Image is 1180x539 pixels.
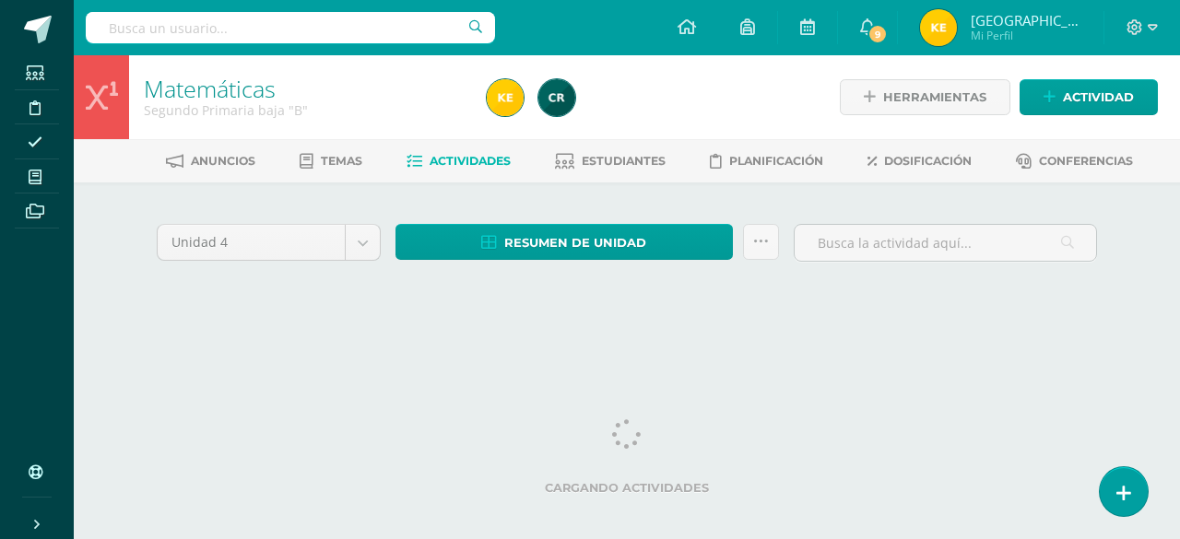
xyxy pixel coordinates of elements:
span: Herramientas [883,80,986,114]
a: Conferencias [1016,146,1133,176]
a: Planificación [710,146,823,176]
img: cac69b3a1053a0e96759db03ee3b121c.png [920,9,957,46]
a: Estudiantes [555,146,666,176]
a: Resumen de unidad [395,224,733,260]
a: Matemáticas [144,73,276,104]
a: Unidad 4 [158,225,380,260]
span: Planificación [729,154,823,168]
input: Busca la actividad aquí... [795,225,1096,261]
span: Unidad 4 [171,225,331,260]
a: Temas [300,146,362,176]
a: Dosificación [867,146,972,176]
a: Actividades [407,146,511,176]
h1: Matemáticas [144,76,465,101]
span: Resumen de unidad [504,226,646,260]
span: Mi Perfil [971,28,1081,43]
a: Actividad [1020,79,1158,115]
span: Anuncios [191,154,255,168]
span: Actividades [430,154,511,168]
a: Anuncios [166,146,255,176]
img: 19436fc6d9716341a8510cf58c6830a2.png [538,79,575,116]
span: Estudiantes [582,154,666,168]
input: Busca un usuario... [86,12,495,43]
div: Segundo Primaria baja 'B' [144,101,465,119]
span: 9 [867,24,888,44]
label: Cargando actividades [157,481,1097,495]
span: [GEOGRAPHIC_DATA] [971,11,1081,29]
span: Dosificación [884,154,972,168]
span: Actividad [1063,80,1134,114]
img: cac69b3a1053a0e96759db03ee3b121c.png [487,79,524,116]
span: Conferencias [1039,154,1133,168]
span: Temas [321,154,362,168]
a: Herramientas [840,79,1010,115]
